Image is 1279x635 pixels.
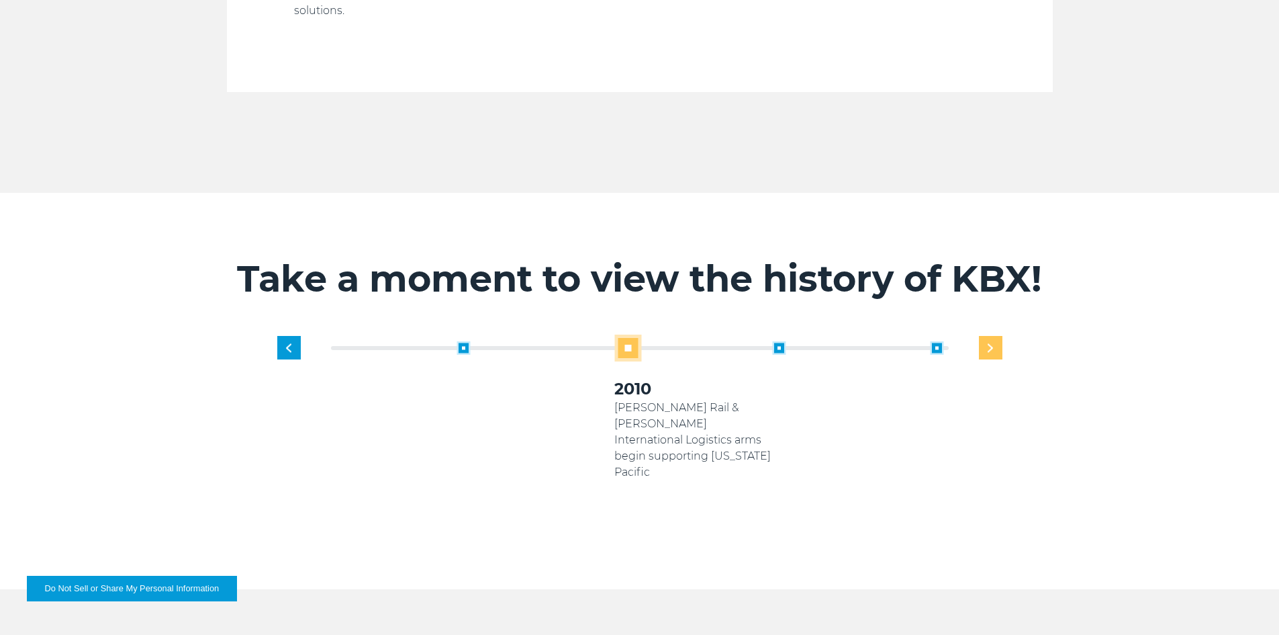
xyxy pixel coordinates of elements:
[286,343,291,352] img: previous slide
[27,576,237,601] button: Do Not Sell or Share My Personal Information
[227,257,1053,301] h2: Take a moment to view the history of KBX!
[988,343,993,352] img: next slide
[614,378,772,400] h3: 2010
[277,336,301,359] div: Previous slide
[614,400,772,480] p: [PERSON_NAME] Rail & [PERSON_NAME] International Logistics arms begin supporting [US_STATE] Pacific
[979,336,1002,359] div: Next slide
